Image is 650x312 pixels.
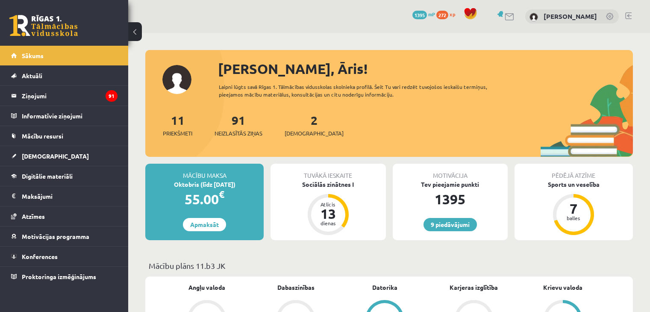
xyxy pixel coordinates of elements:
a: [DEMOGRAPHIC_DATA] [11,146,118,166]
span: Priekšmeti [163,129,192,138]
i: 91 [106,90,118,102]
span: € [219,188,224,200]
legend: Ziņojumi [22,86,118,106]
span: Neizlasītās ziņas [215,129,262,138]
a: Datorika [372,283,397,292]
a: Atzīmes [11,206,118,226]
a: 9 piedāvājumi [424,218,477,231]
a: Proktoringa izmēģinājums [11,267,118,286]
a: 2[DEMOGRAPHIC_DATA] [285,112,344,138]
a: 11Priekšmeti [163,112,192,138]
div: [PERSON_NAME], Āris! [218,59,633,79]
a: [PERSON_NAME] [544,12,597,21]
span: Aktuāli [22,72,42,79]
div: 7 [561,202,586,215]
a: Sociālās zinātnes I Atlicis 13 dienas [271,180,385,236]
a: Rīgas 1. Tālmācības vidusskola [9,15,78,36]
div: Atlicis [315,202,341,207]
a: Motivācijas programma [11,227,118,246]
a: Apmaksāt [183,218,226,231]
a: Informatīvie ziņojumi [11,106,118,126]
div: balles [561,215,586,221]
a: Maksājumi [11,186,118,206]
div: Oktobris (līdz [DATE]) [145,180,264,189]
div: Motivācija [393,164,508,180]
span: Konferences [22,253,58,260]
span: Digitālie materiāli [22,172,73,180]
div: Laipni lūgts savā Rīgas 1. Tālmācības vidusskolas skolnieka profilā. Šeit Tu vari redzēt tuvojošo... [219,83,512,98]
div: Sports un veselība [515,180,633,189]
a: 272 xp [436,11,459,18]
a: Ziņojumi91 [11,86,118,106]
a: Angļu valoda [188,283,225,292]
a: Karjeras izglītība [450,283,498,292]
span: 272 [436,11,448,19]
a: Konferences [11,247,118,266]
div: Tuvākā ieskaite [271,164,385,180]
span: Proktoringa izmēģinājums [22,273,96,280]
img: Āris Voronovs [529,13,538,21]
a: Sākums [11,46,118,65]
div: 1395 [393,189,508,209]
legend: Maksājumi [22,186,118,206]
span: [DEMOGRAPHIC_DATA] [285,129,344,138]
span: Mācību resursi [22,132,63,140]
legend: Informatīvie ziņojumi [22,106,118,126]
span: 1395 [412,11,427,19]
span: mP [428,11,435,18]
span: Sākums [22,52,44,59]
a: Krievu valoda [543,283,582,292]
div: 13 [315,207,341,221]
a: Aktuāli [11,66,118,85]
p: Mācību plāns 11.b3 JK [149,260,629,271]
div: Mācību maksa [145,164,264,180]
span: [DEMOGRAPHIC_DATA] [22,152,89,160]
div: dienas [315,221,341,226]
div: Sociālās zinātnes I [271,180,385,189]
a: Dabaszinības [277,283,315,292]
a: Digitālie materiāli [11,166,118,186]
div: Pēdējā atzīme [515,164,633,180]
span: Motivācijas programma [22,233,89,240]
a: 1395 mP [412,11,435,18]
span: Atzīmes [22,212,45,220]
a: 91Neizlasītās ziņas [215,112,262,138]
a: Sports un veselība 7 balles [515,180,633,236]
span: xp [450,11,455,18]
div: 55.00 [145,189,264,209]
div: Tev pieejamie punkti [393,180,508,189]
a: Mācību resursi [11,126,118,146]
